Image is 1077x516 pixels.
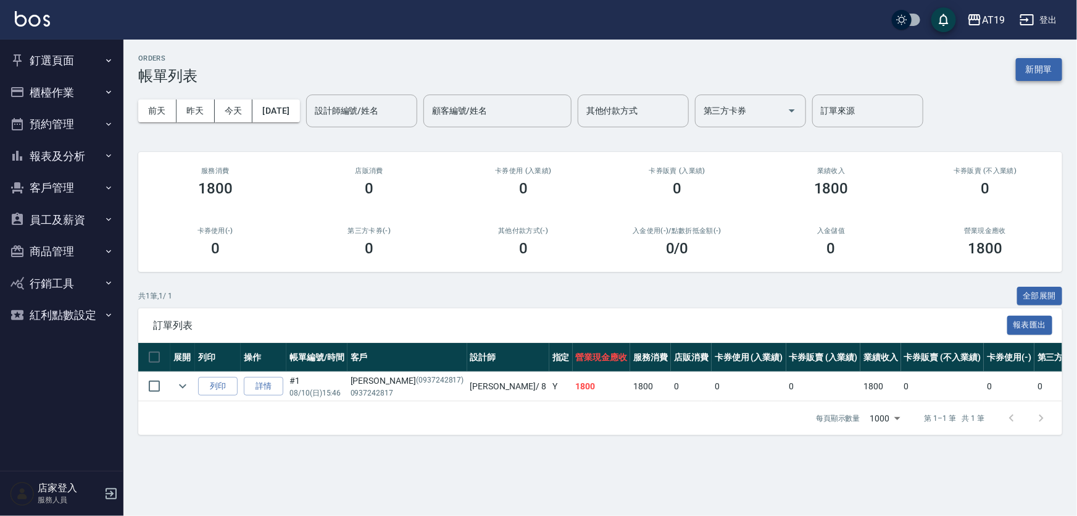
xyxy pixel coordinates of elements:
h3: 0 [365,240,373,257]
th: 卡券販賣 (入業績) [786,343,861,372]
button: Open [782,101,802,121]
th: 指定 [549,343,573,372]
h2: 卡券使用 (入業績) [461,167,586,175]
div: [PERSON_NAME] [351,374,464,387]
h3: 0 [827,240,836,257]
button: 報表及分析 [5,140,119,172]
button: 櫃檯作業 [5,77,119,109]
td: 0 [901,372,984,401]
h3: 0 [519,240,528,257]
button: 員工及薪資 [5,204,119,236]
h3: 0 [981,180,989,197]
td: 0 [984,372,1034,401]
button: 新開單 [1016,58,1062,81]
th: 營業現金應收 [573,343,631,372]
h2: ORDERS [138,54,198,62]
p: 每頁顯示數量 [816,413,860,424]
h3: 0 /0 [666,240,689,257]
h3: 1800 [968,240,1002,257]
th: 列印 [195,343,241,372]
p: 第 1–1 筆 共 1 筆 [925,413,984,424]
td: 0 [712,372,786,401]
td: 0 [671,372,712,401]
h2: 卡券使用(-) [153,227,278,235]
div: 1000 [865,402,905,435]
td: [PERSON_NAME] / 8 [467,372,549,401]
p: (0937242817) [416,374,464,387]
button: 紅利點數設定 [5,299,119,331]
h3: 0 [673,180,681,197]
button: [DATE] [252,99,299,122]
th: 設計師 [467,343,549,372]
td: 1800 [573,372,631,401]
button: 列印 [198,377,238,396]
button: 前天 [138,99,177,122]
th: 業績收入 [860,343,901,372]
th: 店販消費 [671,343,712,372]
button: 預約管理 [5,108,119,140]
button: 報表匯出 [1007,316,1053,335]
div: AT19 [982,12,1005,28]
button: 今天 [215,99,253,122]
h2: 營業現金應收 [923,227,1048,235]
img: Logo [15,11,50,27]
h3: 服務消費 [153,167,278,175]
a: 新開單 [1016,63,1062,75]
th: 操作 [241,343,286,372]
th: 卡券使用 (入業績) [712,343,786,372]
h2: 入金儲值 [769,227,894,235]
th: 卡券販賣 (不入業績) [901,343,984,372]
p: 共 1 筆, 1 / 1 [138,290,172,302]
p: 0937242817 [351,387,464,399]
button: expand row [173,377,192,395]
button: 客戶管理 [5,172,119,204]
td: Y [549,372,573,401]
h3: 1800 [198,180,233,197]
h3: 1800 [814,180,849,197]
button: 行銷工具 [5,268,119,300]
p: 08/10 (日) 15:46 [289,387,344,399]
h2: 其他付款方式(-) [461,227,586,235]
button: 全部展開 [1017,287,1063,306]
td: 1800 [860,372,901,401]
h2: 卡券販賣 (不入業績) [923,167,1048,175]
th: 卡券使用(-) [984,343,1034,372]
td: #1 [286,372,347,401]
button: 昨天 [177,99,215,122]
h2: 店販消費 [307,167,432,175]
h2: 入金使用(-) /點數折抵金額(-) [615,227,740,235]
th: 帳單編號/時間 [286,343,347,372]
button: save [931,7,956,32]
td: 0 [786,372,861,401]
button: AT19 [962,7,1010,33]
th: 客戶 [347,343,467,372]
button: 商品管理 [5,235,119,268]
h2: 卡券販賣 (入業績) [615,167,740,175]
h3: 0 [365,180,373,197]
h2: 第三方卡券(-) [307,227,432,235]
span: 訂單列表 [153,319,1007,332]
a: 詳情 [244,377,283,396]
td: 1800 [630,372,671,401]
th: 服務消費 [630,343,671,372]
h3: 帳單列表 [138,67,198,85]
button: 釘選頁面 [5,44,119,77]
button: 登出 [1015,9,1062,32]
h5: 店家登入 [38,482,101,494]
img: Person [10,481,35,506]
a: 報表匯出 [1007,319,1053,331]
th: 展開 [170,343,195,372]
h3: 0 [519,180,528,197]
h3: 0 [211,240,220,257]
h2: 業績收入 [769,167,894,175]
p: 服務人員 [38,494,101,505]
